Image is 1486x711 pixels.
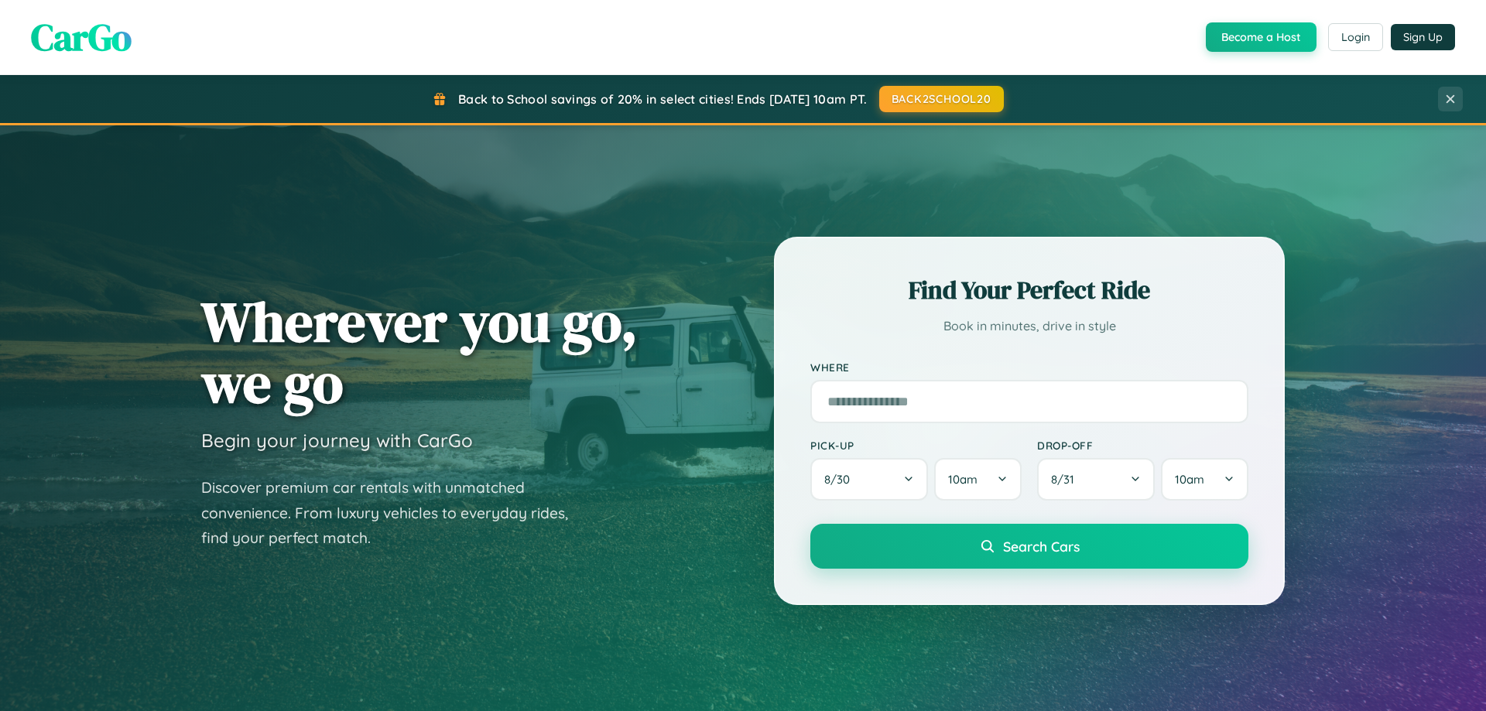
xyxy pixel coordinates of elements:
span: Search Cars [1003,538,1080,555]
button: Search Cars [810,524,1248,569]
span: 10am [1175,472,1204,487]
span: Back to School savings of 20% in select cities! Ends [DATE] 10am PT. [458,91,867,107]
h2: Find Your Perfect Ride [810,273,1248,307]
label: Drop-off [1037,439,1248,452]
button: 10am [1161,458,1248,501]
button: Sign Up [1391,24,1455,50]
span: CarGo [31,12,132,63]
button: BACK2SCHOOL20 [879,86,1004,112]
button: 10am [934,458,1022,501]
button: Become a Host [1206,22,1317,52]
label: Pick-up [810,439,1022,452]
span: 10am [948,472,978,487]
h3: Begin your journey with CarGo [201,429,473,452]
button: 8/30 [810,458,928,501]
p: Discover premium car rentals with unmatched convenience. From luxury vehicles to everyday rides, ... [201,475,588,551]
span: 8 / 31 [1051,472,1082,487]
button: Login [1328,23,1383,51]
h1: Wherever you go, we go [201,291,638,413]
button: 8/31 [1037,458,1155,501]
p: Book in minutes, drive in style [810,315,1248,337]
label: Where [810,361,1248,374]
span: 8 / 30 [824,472,858,487]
